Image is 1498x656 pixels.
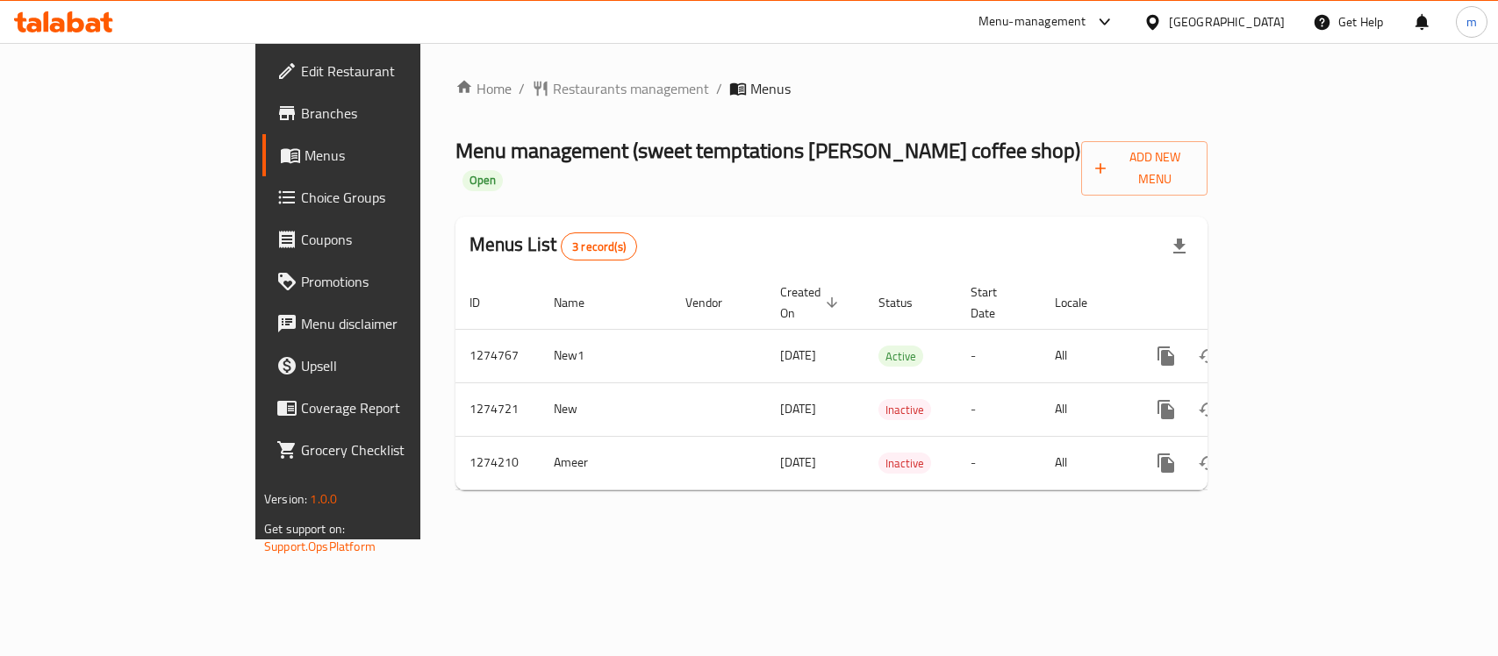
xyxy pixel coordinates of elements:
[262,176,505,218] a: Choice Groups
[878,453,931,474] div: Inactive
[262,134,505,176] a: Menus
[1145,389,1187,431] button: more
[685,292,745,313] span: Vendor
[469,232,637,260] h2: Menus List
[264,535,376,558] a: Support.OpsPlatform
[716,78,722,99] li: /
[1131,276,1328,330] th: Actions
[1187,442,1229,484] button: Change Status
[301,271,491,292] span: Promotions
[455,78,1208,99] nav: breadcrumb
[1145,335,1187,377] button: more
[1169,12,1285,32] div: [GEOGRAPHIC_DATA]
[1041,436,1131,489] td: All
[262,303,505,345] a: Menu disclaimer
[262,218,505,260] a: Coupons
[540,329,671,382] td: New1
[553,78,709,99] span: Restaurants management
[957,436,1041,489] td: -
[301,187,491,208] span: Choice Groups
[561,232,637,260] div: Total records count
[301,397,491,418] span: Coverage Report
[1158,225,1201,267] div: Export file
[978,11,1086,32] div: Menu-management
[301,355,491,376] span: Upsell
[301,61,491,82] span: Edit Restaurant
[455,131,1080,170] span: Menu management ( sweet temptations [PERSON_NAME] coffee shop )
[532,78,709,99] a: Restaurants management
[262,429,505,471] a: Grocery Checklist
[301,313,491,334] span: Menu disclaimer
[780,397,816,420] span: [DATE]
[971,282,1020,324] span: Start Date
[780,451,816,474] span: [DATE]
[780,344,816,367] span: [DATE]
[878,453,931,474] span: Inactive
[264,517,345,540] span: Get support on:
[878,346,923,367] div: Active
[878,400,931,420] span: Inactive
[957,329,1041,382] td: -
[262,50,505,92] a: Edit Restaurant
[540,382,671,436] td: New
[469,292,503,313] span: ID
[301,439,491,460] span: Grocery Checklist
[262,260,505,303] a: Promotions
[301,229,491,250] span: Coupons
[540,436,671,489] td: Ameer
[1081,141,1208,196] button: Add New Menu
[262,387,505,429] a: Coverage Report
[878,346,923,367] span: Active
[455,276,1328,490] table: enhanced table
[262,92,505,134] a: Branches
[264,488,307,510] span: Version:
[305,145,491,166] span: Menus
[262,345,505,387] a: Upsell
[519,78,525,99] li: /
[1041,382,1131,436] td: All
[310,488,337,510] span: 1.0.0
[1187,335,1229,377] button: Change Status
[1145,442,1187,484] button: more
[301,103,491,124] span: Branches
[1041,329,1131,382] td: All
[1055,292,1110,313] span: Locale
[957,382,1041,436] td: -
[750,78,791,99] span: Menus
[1466,12,1477,32] span: m
[1095,146,1193,190] span: Add New Menu
[562,239,636,255] span: 3 record(s)
[878,292,935,313] span: Status
[780,282,843,324] span: Created On
[554,292,607,313] span: Name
